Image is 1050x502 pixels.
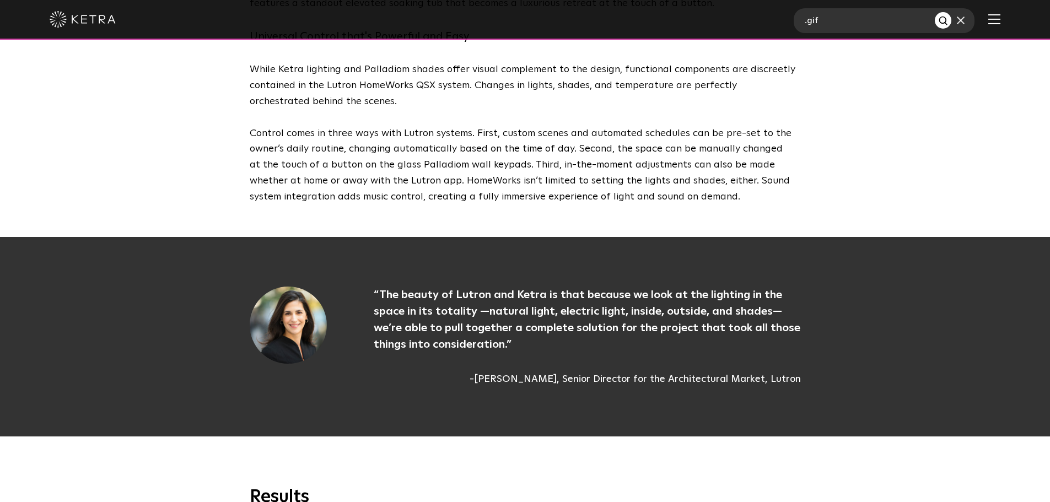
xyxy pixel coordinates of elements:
[250,62,795,204] p: While Ketra lighting and Palladiom shades offer visual complement to the design, functional compo...
[374,289,800,350] span: “The beauty of Lutron and Ketra is that because we look at the lighting in the space in its total...
[50,11,116,28] img: ketra-logo-2019-white
[988,14,1000,24] img: Hamburger%20Nav.svg
[935,12,951,29] button: Search
[374,372,801,387] span: -[PERSON_NAME], Senior Director for the Architectural Market, Lutron
[250,287,327,364] img: Cecilia Ramos Headshot
[957,17,965,24] img: close search form
[938,15,950,27] img: search button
